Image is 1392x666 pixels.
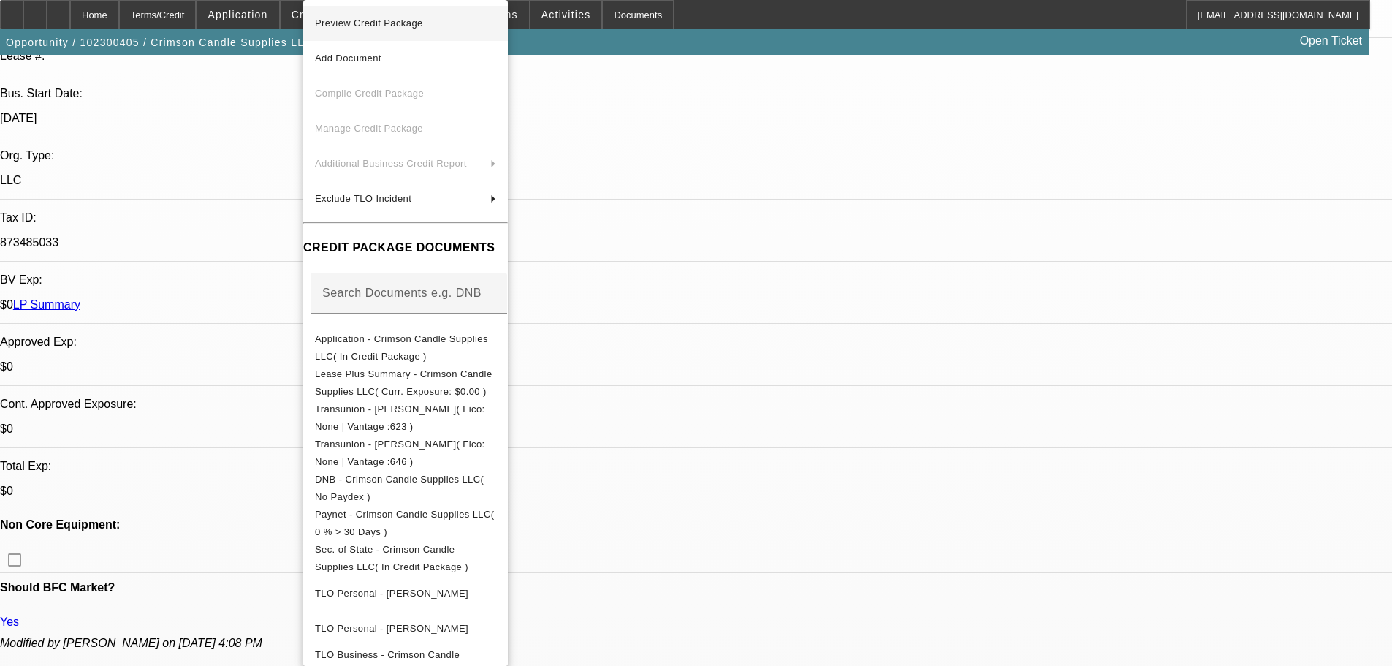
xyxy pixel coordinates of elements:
button: Lease Plus Summary - Crimson Candle Supplies LLC( Curr. Exposure: $0.00 ) [303,366,508,401]
button: Application - Crimson Candle Supplies LLC( In Credit Package ) [303,330,508,366]
span: Application - Crimson Candle Supplies LLC( In Credit Package ) [315,333,488,362]
button: TLO Personal - McDaniel, Stephanie [303,611,508,646]
span: DNB - Crimson Candle Supplies LLC( No Paydex ) [315,474,484,502]
span: Add Document [315,53,381,64]
span: Preview Credit Package [315,18,423,29]
button: Transunion - McDaniel, Russell( Fico: None | Vantage :646 ) [303,436,508,471]
button: Paynet - Crimson Candle Supplies LLC( 0 % > 30 Days ) [303,506,508,541]
span: Lease Plus Summary - Crimson Candle Supplies LLC( Curr. Exposure: $0.00 ) [315,368,492,397]
span: Sec. of State - Crimson Candle Supplies LLC( In Credit Package ) [315,544,468,572]
button: TLO Personal - McDaniel, Russell [303,576,508,611]
span: TLO Personal - [PERSON_NAME] [315,588,468,599]
button: Sec. of State - Crimson Candle Supplies LLC( In Credit Package ) [303,541,508,576]
span: Transunion - [PERSON_NAME]( Fico: None | Vantage :646 ) [315,439,485,467]
span: Paynet - Crimson Candle Supplies LLC( 0 % > 30 Days ) [315,509,495,537]
span: TLO Personal - [PERSON_NAME] [315,623,468,634]
button: Transunion - McDaniel, Stephanie( Fico: None | Vantage :623 ) [303,401,508,436]
span: Transunion - [PERSON_NAME]( Fico: None | Vantage :623 ) [315,404,485,432]
mat-label: Search Documents e.g. DNB [322,287,482,299]
span: Exclude TLO Incident [315,193,411,204]
h4: CREDIT PACKAGE DOCUMENTS [303,239,508,257]
button: DNB - Crimson Candle Supplies LLC( No Paydex ) [303,471,508,506]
